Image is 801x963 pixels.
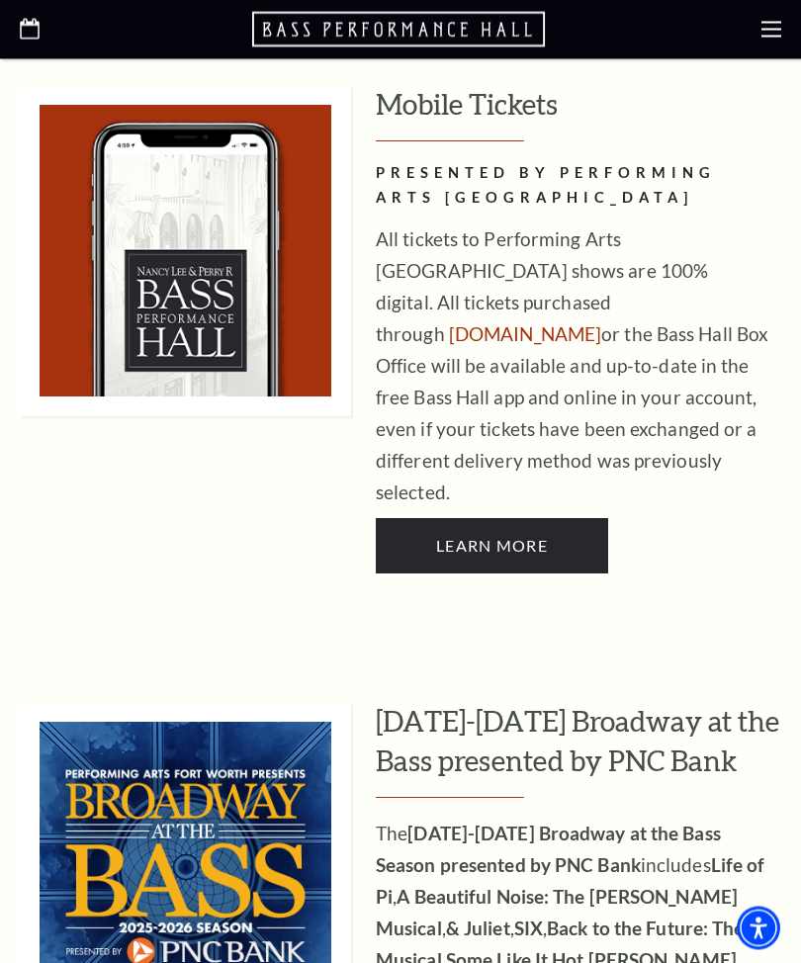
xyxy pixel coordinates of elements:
span: Learn More [436,537,548,556]
strong: presented by PNC Bank [440,854,641,877]
h3: [DATE]-[DATE] Broadway at the Bass presented by PNC Bank [376,703,781,799]
strong: & Juliet [446,918,510,940]
a: Open this option [20,19,40,42]
a: Open this option [252,10,549,49]
strong: A Beautiful Noise: The [PERSON_NAME] Musical [376,886,738,940]
p: All tickets to Performing Arts [GEOGRAPHIC_DATA] shows are 100% digital. All tickets purchased th... [376,224,781,509]
a: [DOMAIN_NAME] [449,323,601,346]
div: Accessibility Menu [737,907,780,950]
h2: PRESENTED BY PERFORMING ARTS [GEOGRAPHIC_DATA] [376,162,781,212]
a: Learn More PRESENTED BY PERFORMING ARTS FORT WORTH [376,519,608,574]
strong: [DATE]-[DATE] Broadway at the Bass Season [376,823,721,877]
strong: SIX [514,918,543,940]
span: or the Bass Hall Box Office will be available and up-to-date in the free Bass Hall app and online... [376,323,768,504]
img: Mobile Tickets [20,86,351,417]
h3: Mobile Tickets [376,86,781,142]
